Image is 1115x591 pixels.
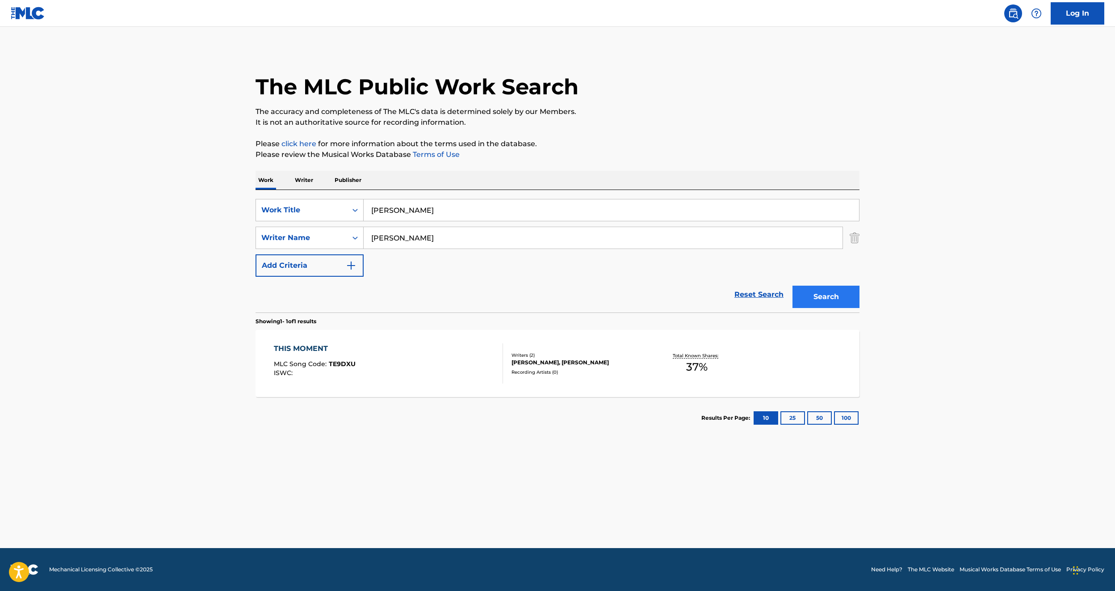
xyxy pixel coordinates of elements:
[686,359,708,375] span: 37 %
[411,150,460,159] a: Terms of Use
[730,285,788,304] a: Reset Search
[1073,557,1078,584] div: Drag
[1070,548,1115,591] iframe: Chat Widget
[332,171,364,190] p: Publisher
[834,411,859,425] button: 100
[960,566,1061,574] a: Musical Works Database Terms of Use
[1008,8,1019,19] img: search
[701,414,752,422] p: Results Per Page:
[256,73,578,100] h1: The MLC Public Work Search
[261,232,342,243] div: Writer Name
[511,352,646,359] div: Writers ( 2 )
[511,359,646,367] div: [PERSON_NAME], [PERSON_NAME]
[1051,2,1104,25] a: Log In
[908,566,954,574] a: The MLC Website
[792,286,859,308] button: Search
[1031,8,1042,19] img: help
[274,360,329,368] span: MLC Song Code :
[780,411,805,425] button: 25
[281,139,316,148] a: click here
[871,566,902,574] a: Need Help?
[292,171,316,190] p: Writer
[329,360,356,368] span: TE9DXU
[256,171,276,190] p: Work
[1066,566,1104,574] a: Privacy Policy
[256,106,859,117] p: The accuracy and completeness of The MLC's data is determined solely by our Members.
[1004,4,1022,22] a: Public Search
[261,205,342,215] div: Work Title
[807,411,832,425] button: 50
[754,411,778,425] button: 10
[256,317,316,325] p: Showing 1 - 1 of 1 results
[256,139,859,149] p: Please for more information about the terms used in the database.
[274,343,356,354] div: THIS MOMENT
[11,564,38,575] img: logo
[256,117,859,128] p: It is not an authoritative source for recording information.
[673,352,721,359] p: Total Known Shares:
[511,369,646,376] div: Recording Artists ( 0 )
[49,566,153,574] span: Mechanical Licensing Collective © 2025
[1027,4,1045,22] div: Help
[850,227,859,249] img: Delete Criterion
[346,260,356,271] img: 9d2ae6d4665cec9f34b9.svg
[274,369,295,377] span: ISWC :
[256,330,859,397] a: THIS MOMENTMLC Song Code:TE9DXUISWC:Writers (2)[PERSON_NAME], [PERSON_NAME]Recording Artists (0)T...
[256,199,859,312] form: Search Form
[256,149,859,160] p: Please review the Musical Works Database
[11,7,45,20] img: MLC Logo
[256,254,364,277] button: Add Criteria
